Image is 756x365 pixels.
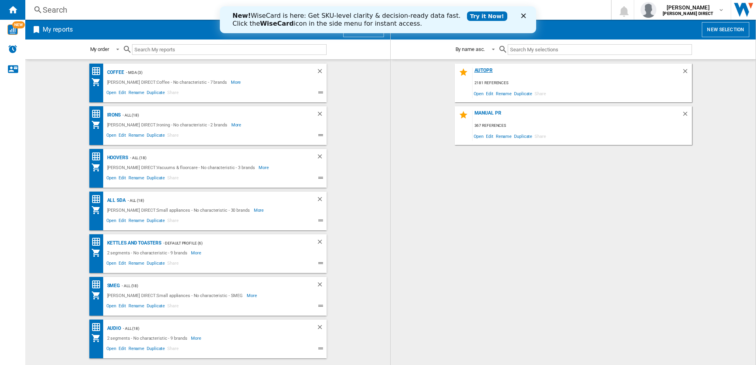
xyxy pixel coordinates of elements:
[472,131,485,141] span: Open
[259,163,270,172] span: More
[117,132,127,141] span: Edit
[43,4,590,15] div: Search
[231,77,242,87] span: More
[105,333,191,343] div: 2 segments - No characteristic - 9 brands
[508,44,692,55] input: Search My selections
[472,88,485,99] span: Open
[146,89,166,98] span: Duplicate
[117,260,127,269] span: Edit
[682,110,692,121] div: Delete
[91,248,105,258] div: My Assortment
[105,163,259,172] div: [PERSON_NAME] DIRECT:Vacuums & floorcare - No characteristic - 3 brands
[127,217,146,226] span: Rename
[127,260,146,269] span: Rename
[663,4,713,11] span: [PERSON_NAME]
[220,6,536,33] iframe: Intercom live chat banner
[105,345,118,354] span: Open
[105,281,120,291] div: SMEG
[127,174,146,184] span: Rename
[105,196,126,205] div: All SDA
[316,324,327,333] div: Delete
[105,248,191,258] div: 2 segments - No characteristic - 9 brands
[127,89,146,98] span: Rename
[533,88,547,99] span: Share
[254,205,265,215] span: More
[485,131,495,141] span: Edit
[472,68,682,78] div: AUTOPR
[127,302,146,312] span: Rename
[105,120,231,130] div: [PERSON_NAME] DIRECT:Ironing - No characteristic - 2 brands
[472,121,692,131] div: 367 references
[455,46,485,52] div: By name asc.
[127,132,146,141] span: Rename
[12,21,25,28] span: NEW
[166,132,180,141] span: Share
[166,89,180,98] span: Share
[146,260,166,269] span: Duplicate
[117,302,127,312] span: Edit
[91,109,105,119] div: Price Ranking
[91,205,105,215] div: My Assortment
[91,66,105,76] div: Price Ranking
[247,291,258,300] span: More
[105,217,118,226] span: Open
[132,44,327,55] input: Search My reports
[128,153,301,163] div: - ALL (18)
[105,77,231,87] div: [PERSON_NAME] DIRECT:Coffee - No characteristic - 7 brands
[166,302,180,312] span: Share
[682,68,692,78] div: Delete
[166,217,180,226] span: Share
[105,260,118,269] span: Open
[161,238,301,248] div: - Default profile (6)
[472,78,692,88] div: 2181 references
[117,217,127,226] span: Edit
[702,22,749,37] button: New selection
[316,153,327,163] div: Delete
[126,196,301,205] div: - ALL (18)
[316,238,327,248] div: Delete
[105,89,118,98] span: Open
[166,260,180,269] span: Share
[117,89,127,98] span: Edit
[121,110,300,120] div: - ALL (18)
[91,194,105,204] div: Price Ranking
[146,174,166,184] span: Duplicate
[105,291,247,300] div: [PERSON_NAME] DIRECT:Small appliances - No characteristic - SMEG
[127,345,146,354] span: Rename
[105,132,118,141] span: Open
[124,68,301,77] div: - mda (3)
[146,302,166,312] span: Duplicate
[146,345,166,354] span: Duplicate
[91,322,105,332] div: Price Ranking
[495,131,513,141] span: Rename
[301,7,309,12] div: Close
[485,88,495,99] span: Edit
[120,281,300,291] div: - ALL (18)
[513,131,533,141] span: Duplicate
[41,22,74,37] h2: My reports
[191,333,202,343] span: More
[166,174,180,184] span: Share
[91,152,105,162] div: Price Ranking
[472,110,682,121] div: MANUAL PR
[121,324,300,333] div: - ALL (18)
[533,131,547,141] span: Share
[105,110,121,120] div: Irons
[8,24,18,35] img: wise-card.svg
[90,46,109,52] div: My order
[105,174,118,184] span: Open
[117,174,127,184] span: Edit
[105,238,161,248] div: Kettles and Toasters
[191,248,202,258] span: More
[146,217,166,226] span: Duplicate
[105,68,124,77] div: Coffee
[91,120,105,130] div: My Assortment
[91,163,105,172] div: My Assortment
[316,110,327,120] div: Delete
[91,280,105,290] div: Price Ranking
[316,281,327,291] div: Delete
